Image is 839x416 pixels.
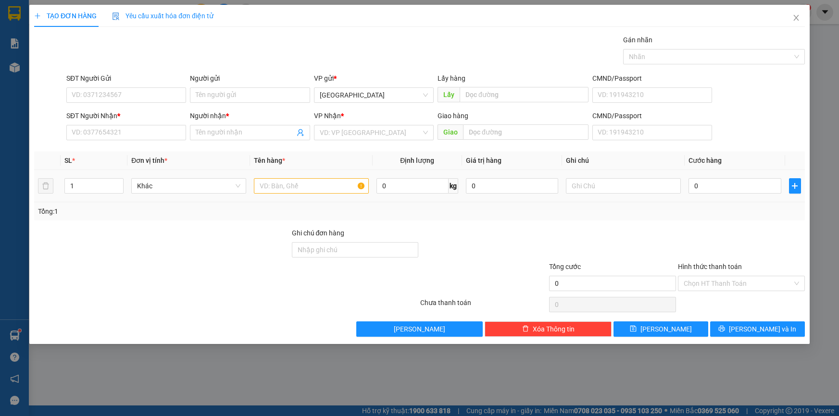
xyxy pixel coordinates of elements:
span: Tên hàng [254,157,285,164]
div: Người gửi [190,73,310,84]
input: 0 [466,178,559,194]
span: close [792,14,800,22]
div: SĐT Người Gửi [66,73,186,84]
input: VD: Bàn, Ghế [254,178,369,194]
span: user-add [297,129,304,136]
button: deleteXóa Thông tin [485,321,612,337]
th: Ghi chú [562,151,685,170]
button: delete [38,178,53,194]
span: down [115,187,121,193]
span: plus [34,12,41,19]
button: Close [783,5,810,32]
div: Tổng: 1 [38,206,324,217]
input: Dọc đường [463,124,589,140]
span: Lấy [438,87,460,102]
span: [PERSON_NAME] và In [729,324,797,334]
span: delete [522,325,529,333]
label: Ghi chú đơn hàng [292,229,345,237]
span: [PERSON_NAME] [640,324,692,334]
button: plus [789,178,801,194]
button: save[PERSON_NAME] [614,321,708,337]
span: Cước hàng [689,157,722,164]
button: printer[PERSON_NAME] và In [710,321,805,337]
input: Ghi Chú [566,178,681,194]
div: CMND/Passport [592,110,712,121]
span: up [115,180,121,186]
span: [PERSON_NAME] [394,324,445,334]
div: Chưa thanh toán [420,297,549,314]
div: Người nhận [190,110,310,121]
input: Dọc đường [460,87,589,102]
label: Gán nhãn [623,36,652,44]
span: VP Nhận [314,112,341,120]
span: plus [789,182,801,190]
img: icon [112,12,120,20]
div: CMND/Passport [592,73,712,84]
label: Hình thức thanh toán [678,263,742,270]
span: Sài Gòn [320,88,428,102]
div: SĐT Người Nhận [66,110,186,121]
span: Tổng cước [549,263,581,270]
span: save [630,325,637,333]
input: Ghi chú đơn hàng [292,242,419,257]
span: Giao [438,124,463,140]
span: Giao hàng [438,112,468,120]
div: VP gửi [314,73,434,84]
span: TẠO ĐƠN HÀNG [34,12,97,20]
button: [PERSON_NAME] [356,321,483,337]
span: SL [64,157,72,164]
span: Đơn vị tính [131,157,167,164]
span: Yêu cầu xuất hóa đơn điện tử [112,12,213,20]
span: Increase Value [113,179,123,186]
span: kg [449,178,458,194]
span: Decrease Value [113,186,123,193]
span: Lấy hàng [438,74,465,82]
span: Xóa Thông tin [533,324,575,334]
span: Định lượng [400,157,434,164]
span: printer [719,325,726,333]
span: Khác [137,179,240,193]
span: Giá trị hàng [466,157,501,164]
